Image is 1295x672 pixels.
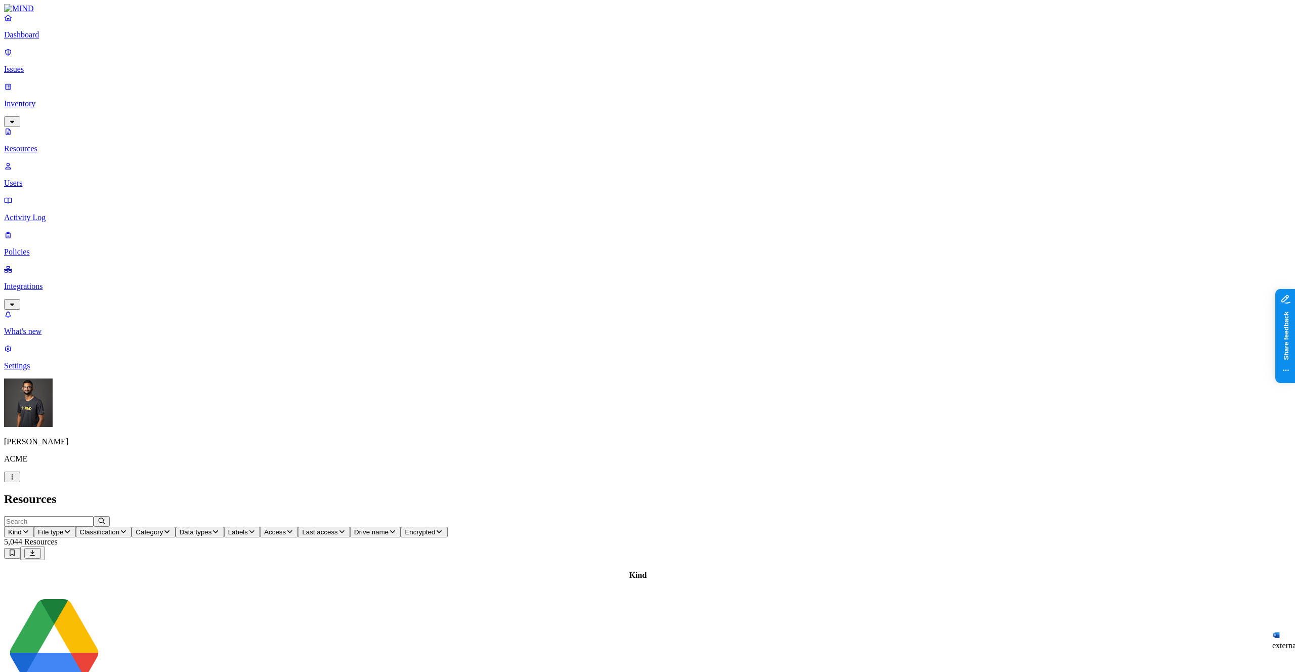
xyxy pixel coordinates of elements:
[354,528,388,536] span: Drive name
[4,144,1291,153] p: Resources
[264,528,286,536] span: Access
[4,213,1291,222] p: Activity Log
[302,528,337,536] span: Last access
[4,4,34,13] img: MIND
[4,492,1291,506] h2: Resources
[4,361,1291,370] p: Settings
[4,537,58,546] span: 5,044 Resources
[80,528,120,536] span: Classification
[4,179,1291,188] p: Users
[4,327,1291,336] p: What's new
[4,437,1291,446] p: [PERSON_NAME]
[4,282,1291,291] p: Integrations
[4,379,53,427] img: Amit Cohen
[4,65,1291,74] p: Issues
[1272,631,1280,639] img: microsoft-word
[6,571,1270,580] div: Kind
[180,528,212,536] span: Data types
[4,516,94,527] input: Search
[4,99,1291,108] p: Inventory
[8,528,22,536] span: Kind
[228,528,248,536] span: Labels
[136,528,163,536] span: Category
[405,528,435,536] span: Encrypted
[4,30,1291,39] p: Dashboard
[38,528,63,536] span: File type
[4,247,1291,257] p: Policies
[4,454,1291,464] p: ACME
